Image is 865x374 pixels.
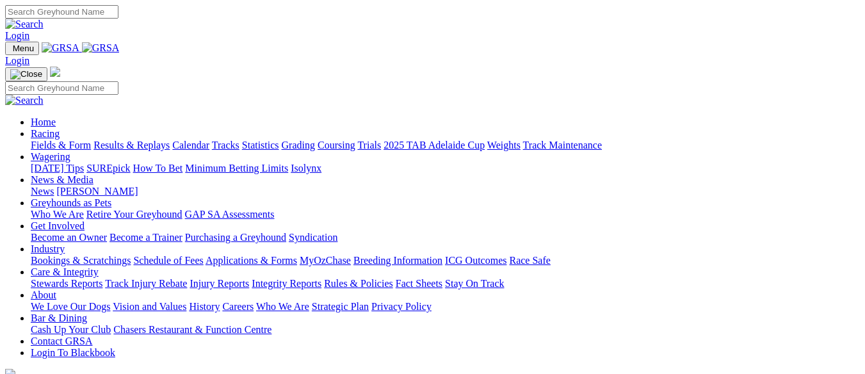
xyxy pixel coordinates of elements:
[523,140,602,150] a: Track Maintenance
[31,289,56,300] a: About
[185,209,275,220] a: GAP SA Assessments
[289,232,337,243] a: Syndication
[31,163,84,174] a: [DATE] Tips
[282,140,315,150] a: Grading
[31,301,860,313] div: About
[212,140,239,150] a: Tracks
[42,42,79,54] img: GRSA
[31,232,107,243] a: Become an Owner
[487,140,521,150] a: Weights
[109,232,182,243] a: Become a Trainer
[113,324,271,335] a: Chasers Restaurant & Function Centre
[31,347,115,358] a: Login To Blackbook
[5,67,47,81] button: Toggle navigation
[31,336,92,346] a: Contact GRSA
[31,197,111,208] a: Greyhounds as Pets
[31,324,111,335] a: Cash Up Your Club
[357,140,381,150] a: Trials
[31,209,860,220] div: Greyhounds as Pets
[371,301,432,312] a: Privacy Policy
[324,278,393,289] a: Rules & Policies
[353,255,442,266] a: Breeding Information
[31,186,860,197] div: News & Media
[82,42,120,54] img: GRSA
[31,140,91,150] a: Fields & Form
[31,243,65,254] a: Industry
[300,255,351,266] a: MyOzChase
[86,163,130,174] a: SUREpick
[50,67,60,77] img: logo-grsa-white.png
[509,255,550,266] a: Race Safe
[5,5,118,19] input: Search
[172,140,209,150] a: Calendar
[31,278,860,289] div: Care & Integrity
[105,278,187,289] a: Track Injury Rebate
[31,278,102,289] a: Stewards Reports
[384,140,485,150] a: 2025 TAB Adelaide Cup
[56,186,138,197] a: [PERSON_NAME]
[190,278,249,289] a: Injury Reports
[222,301,254,312] a: Careers
[31,163,860,174] div: Wagering
[86,209,182,220] a: Retire Your Greyhound
[31,301,110,312] a: We Love Our Dogs
[396,278,442,289] a: Fact Sheets
[318,140,355,150] a: Coursing
[133,255,203,266] a: Schedule of Fees
[13,44,34,53] span: Menu
[10,69,42,79] img: Close
[31,266,99,277] a: Care & Integrity
[31,220,85,231] a: Get Involved
[93,140,170,150] a: Results & Replays
[31,324,860,336] div: Bar & Dining
[31,128,60,139] a: Racing
[189,301,220,312] a: History
[31,186,54,197] a: News
[5,30,29,41] a: Login
[242,140,279,150] a: Statistics
[31,117,56,127] a: Home
[31,174,93,185] a: News & Media
[31,255,131,266] a: Bookings & Scratchings
[31,140,860,151] div: Racing
[31,209,84,220] a: Who We Are
[185,163,288,174] a: Minimum Betting Limits
[31,255,860,266] div: Industry
[5,42,39,55] button: Toggle navigation
[445,255,506,266] a: ICG Outcomes
[31,232,860,243] div: Get Involved
[31,313,87,323] a: Bar & Dining
[312,301,369,312] a: Strategic Plan
[133,163,183,174] a: How To Bet
[5,19,44,30] img: Search
[5,55,29,66] a: Login
[256,301,309,312] a: Who We Are
[5,95,44,106] img: Search
[185,232,286,243] a: Purchasing a Greyhound
[5,81,118,95] input: Search
[252,278,321,289] a: Integrity Reports
[31,151,70,162] a: Wagering
[291,163,321,174] a: Isolynx
[113,301,186,312] a: Vision and Values
[445,278,504,289] a: Stay On Track
[206,255,297,266] a: Applications & Forms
